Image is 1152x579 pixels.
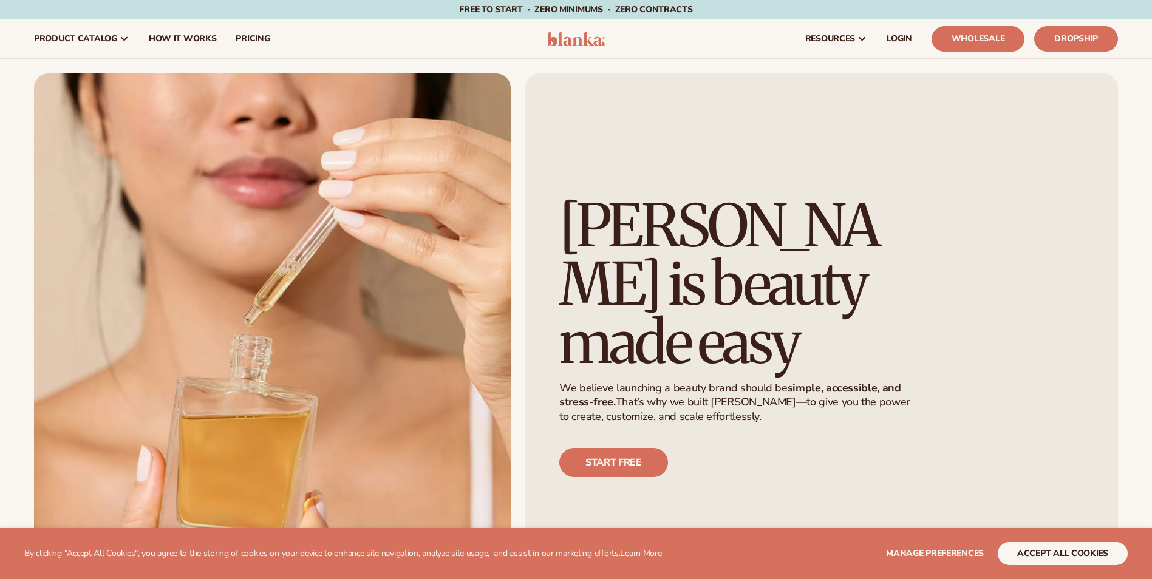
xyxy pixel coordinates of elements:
[149,34,217,44] span: How It Works
[559,448,668,477] a: Start free
[559,197,929,371] h1: [PERSON_NAME] is beauty made easy
[559,381,921,424] p: We believe launching a beauty brand should be That’s why we built [PERSON_NAME]—to give you the p...
[459,4,692,15] span: Free to start · ZERO minimums · ZERO contracts
[1034,26,1118,52] a: Dropship
[620,547,661,559] a: Learn More
[34,34,117,44] span: product catalog
[796,19,877,58] a: resources
[24,19,139,58] a: product catalog
[547,32,605,46] img: logo
[932,26,1024,52] a: Wholesale
[226,19,279,58] a: pricing
[886,547,984,559] span: Manage preferences
[24,549,662,559] p: By clicking "Accept All Cookies", you agree to the storing of cookies on your device to enhance s...
[805,34,855,44] span: resources
[886,542,984,565] button: Manage preferences
[998,542,1128,565] button: accept all cookies
[887,34,912,44] span: LOGIN
[877,19,922,58] a: LOGIN
[139,19,227,58] a: How It Works
[236,34,270,44] span: pricing
[559,381,901,409] strong: simple, accessible, and stress-free.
